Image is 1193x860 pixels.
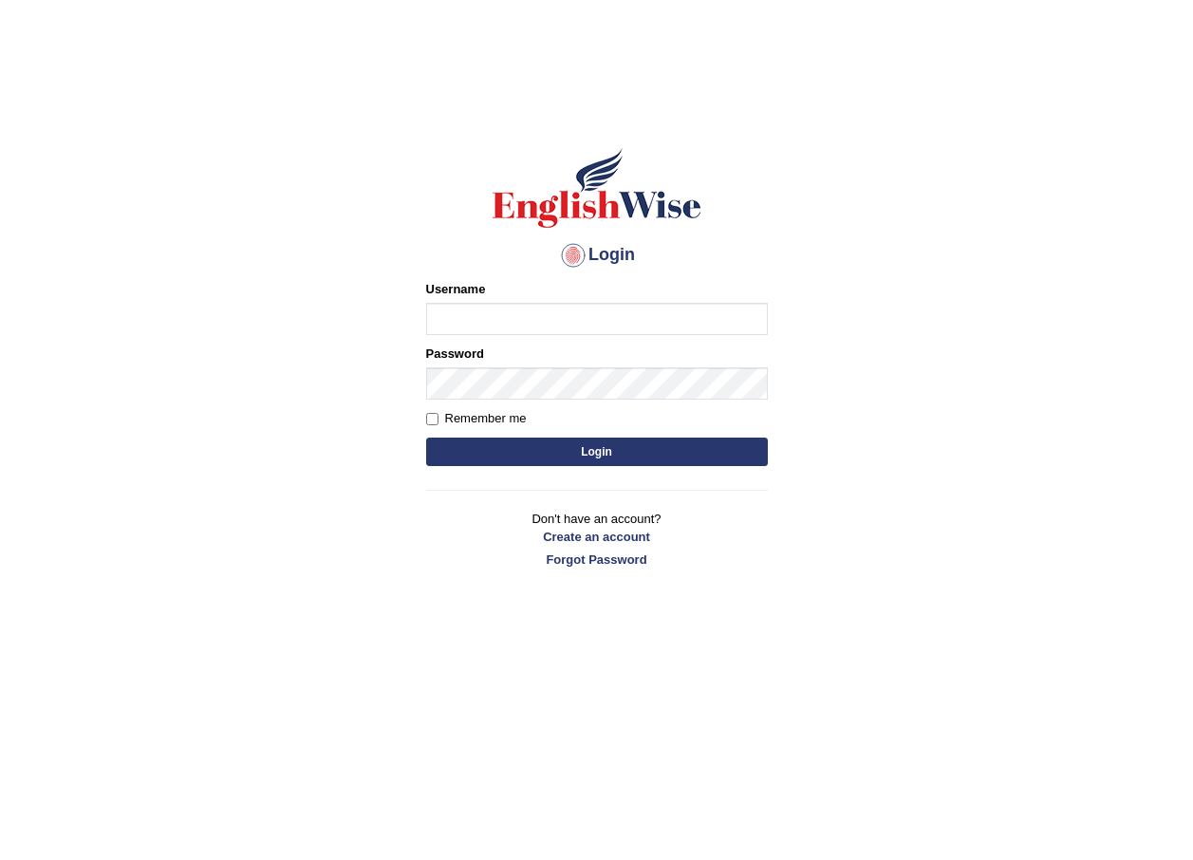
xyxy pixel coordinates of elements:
[426,528,768,546] a: Create an account
[426,438,768,466] button: Login
[426,345,484,363] label: Password
[426,280,486,298] label: Username
[426,240,768,271] h4: Login
[426,409,527,428] label: Remember me
[489,145,705,231] img: Logo of English Wise sign in for intelligent practice with AI
[426,551,768,569] a: Forgot Password
[426,510,768,569] p: Don't have an account?
[426,413,438,425] input: Remember me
